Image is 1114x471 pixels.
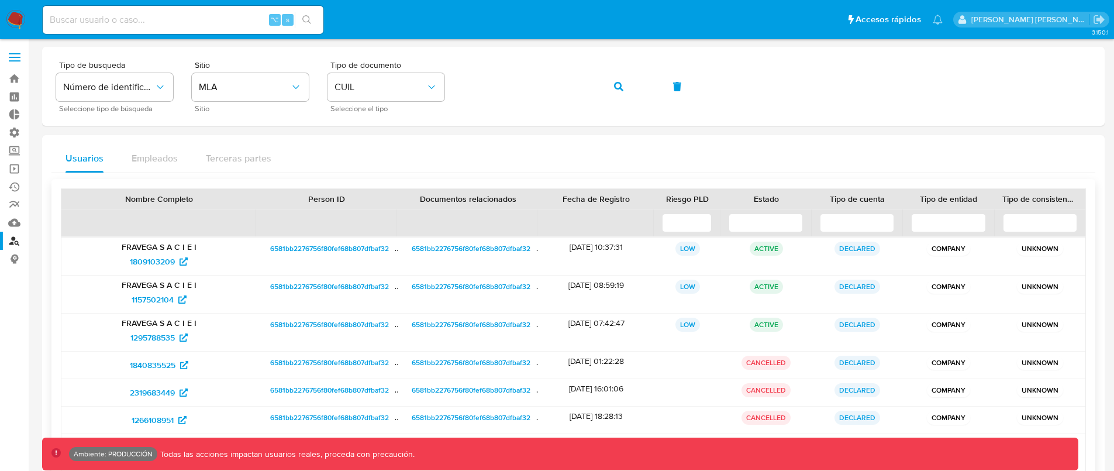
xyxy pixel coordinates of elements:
[1093,13,1105,26] a: Salir
[971,14,1089,25] p: omar.guzman@mercadolibre.com.co
[157,449,415,460] p: Todas las acciones impactan usuarios reales, proceda con precaución.
[856,13,921,26] span: Accesos rápidos
[286,14,289,25] span: s
[43,12,323,27] input: Buscar usuario o caso...
[295,12,319,28] button: search-icon
[933,15,943,25] a: Notificaciones
[270,14,279,25] span: ⌥
[74,452,153,456] p: Ambiente: PRODUCCIÓN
